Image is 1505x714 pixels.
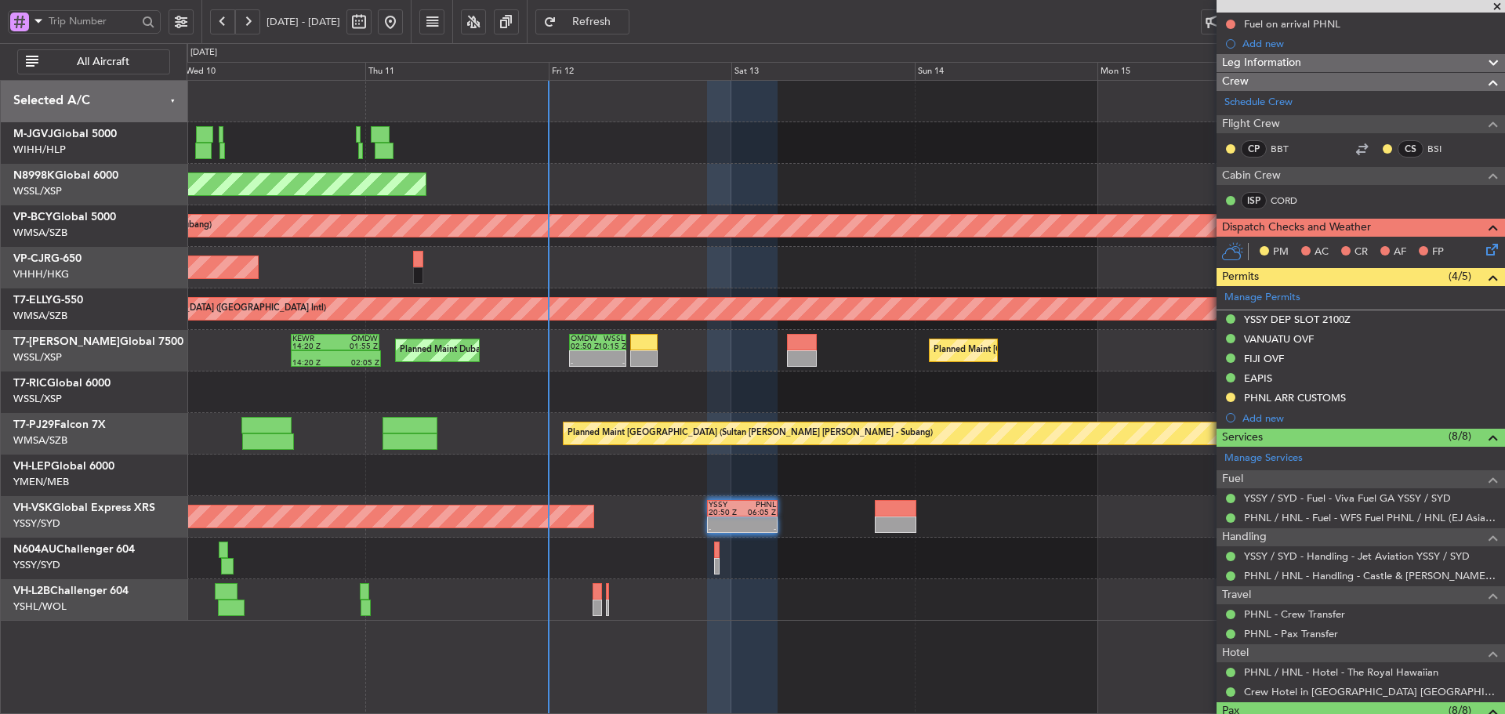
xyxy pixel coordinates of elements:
[1244,607,1345,621] a: PHNL - Crew Transfer
[1273,245,1289,260] span: PM
[571,359,597,367] div: -
[13,600,67,614] a: YSHL/WOL
[1222,268,1259,286] span: Permits
[49,9,137,33] input: Trip Number
[1427,142,1463,156] a: BSI
[13,350,62,364] a: WSSL/XSP
[571,343,597,350] div: 02:50 Z
[1244,491,1451,505] a: YSSY / SYD - Fuel - Viva Fuel GA YSSY / SYD
[267,15,340,29] span: [DATE] - [DATE]
[13,295,53,306] span: T7-ELLY
[934,339,1118,362] div: Planned Maint [GEOGRAPHIC_DATA] (Seletar)
[13,461,114,472] a: VH-LEPGlobal 6000
[13,502,155,513] a: VH-VSKGlobal Express XRS
[1449,428,1471,444] span: (8/8)
[13,544,56,555] span: N604AU
[1271,142,1306,156] a: BBT
[560,16,624,27] span: Refresh
[400,339,554,362] div: Planned Maint Dubai (Al Maktoum Intl)
[1244,627,1338,640] a: PHNL - Pax Transfer
[549,62,732,81] div: Fri 12
[13,212,53,223] span: VP-BCY
[731,62,915,81] div: Sat 13
[1222,115,1280,133] span: Flight Crew
[13,585,129,596] a: VH-L2BChallenger 604
[13,433,67,448] a: WMSA/SZB
[709,509,742,516] div: 20:50 Z
[13,295,83,306] a: T7-ELLYG-550
[42,56,165,67] span: All Aircraft
[1244,569,1497,582] a: PHNL / HNL - Handling - Castle & [PERSON_NAME] Avn PHNL / HNL
[13,267,69,281] a: VHHH/HKG
[13,212,116,223] a: VP-BCYGlobal 5000
[742,509,776,516] div: 06:05 Z
[13,544,135,555] a: N604AUChallenger 604
[742,501,776,509] div: PHNL
[13,226,67,240] a: WMSA/SZB
[13,475,69,489] a: YMEN/MEB
[598,359,625,367] div: -
[13,558,60,572] a: YSSY/SYD
[13,336,183,347] a: T7-[PERSON_NAME]Global 7500
[709,525,742,533] div: -
[1244,313,1351,326] div: YSSY DEP SLOT 2100Z
[535,9,629,34] button: Refresh
[13,253,82,264] a: VP-CJRG-650
[17,49,170,74] button: All Aircraft
[365,62,549,81] div: Thu 11
[709,501,742,509] div: YSSY
[1241,140,1267,158] div: CP
[1222,644,1249,662] span: Hotel
[1242,37,1497,50] div: Add new
[1398,140,1423,158] div: CS
[1222,429,1263,447] span: Services
[335,335,379,343] div: OMDW
[335,343,379,350] div: 01:55 Z
[13,253,51,264] span: VP-CJR
[1222,219,1371,237] span: Dispatch Checks and Weather
[915,62,1098,81] div: Sun 14
[292,343,335,350] div: 14:20 Z
[13,461,51,472] span: VH-LEP
[13,516,60,531] a: YSSY/SYD
[1315,245,1329,260] span: AC
[1244,332,1314,346] div: VANUATU OVF
[1244,665,1438,679] a: PHNL / HNL - Hotel - The Royal Hawaiian
[571,335,597,343] div: OMDW
[598,343,625,350] div: 10:15 Z
[13,129,117,140] a: M-JGVJGlobal 5000
[742,525,776,533] div: -
[1244,685,1497,698] a: Crew Hotel in [GEOGRAPHIC_DATA] [GEOGRAPHIC_DATA]
[1222,470,1243,488] span: Fuel
[336,359,379,367] div: 02:05 Z
[1222,586,1251,604] span: Travel
[292,359,335,367] div: 14:20 Z
[1242,411,1497,425] div: Add new
[13,502,53,513] span: VH-VSK
[183,62,366,81] div: Wed 10
[1222,54,1301,72] span: Leg Information
[13,392,62,406] a: WSSL/XSP
[1097,62,1281,81] div: Mon 15
[13,336,120,347] span: T7-[PERSON_NAME]
[1222,528,1267,546] span: Handling
[190,46,217,60] div: [DATE]
[13,170,118,181] a: N8998KGlobal 6000
[13,378,47,389] span: T7-RIC
[13,129,53,140] span: M-JGVJ
[1244,352,1284,365] div: FIJI OVF
[13,143,66,157] a: WIHH/HLP
[64,297,326,321] div: Planned Maint [GEOGRAPHIC_DATA] ([GEOGRAPHIC_DATA] Intl)
[13,419,54,430] span: T7-PJ29
[1432,245,1444,260] span: FP
[1244,391,1346,404] div: PHNL ARR CUSTOMS
[13,170,55,181] span: N8998K
[1394,245,1406,260] span: AF
[1244,549,1470,563] a: YSSY / SYD - Handling - Jet Aviation YSSY / SYD
[1224,95,1293,111] a: Schedule Crew
[13,419,106,430] a: T7-PJ29Falcon 7X
[13,309,67,323] a: WMSA/SZB
[1222,73,1249,91] span: Crew
[1244,17,1340,31] div: Fuel on arrival PHNL
[1244,371,1272,385] div: EAPIS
